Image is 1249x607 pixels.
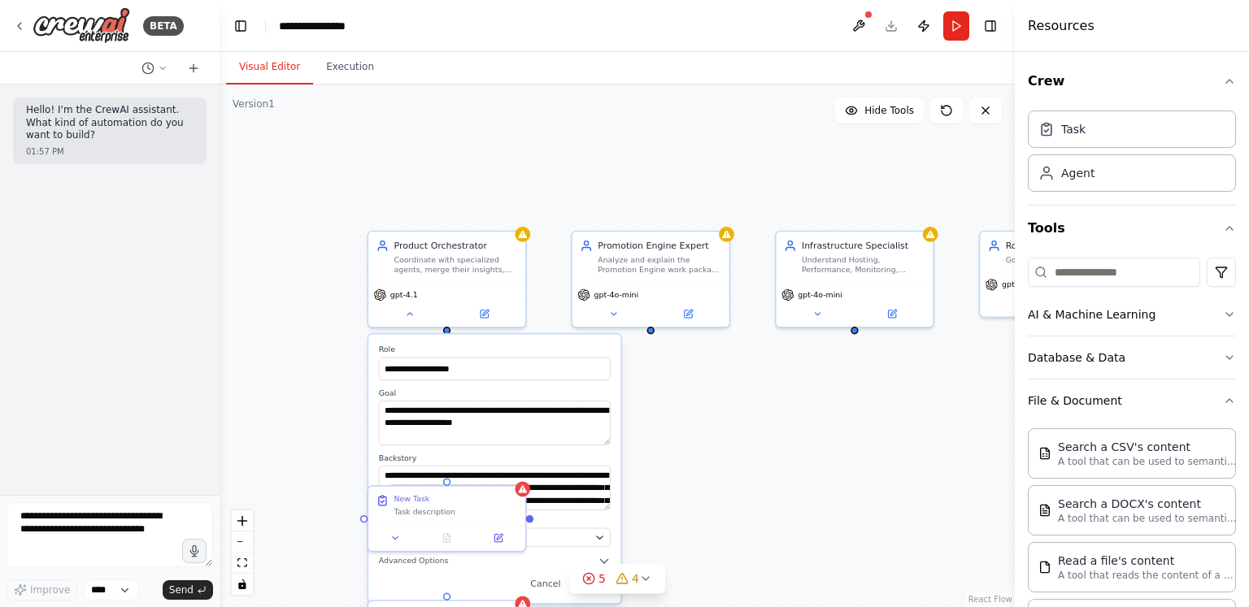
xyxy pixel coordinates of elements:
[30,583,70,596] span: Improve
[169,583,194,596] span: Send
[394,494,429,505] div: New Task
[313,50,387,85] button: Execution
[598,570,606,587] span: 5
[1006,254,1129,265] div: Goal of the agent
[1058,439,1237,455] div: Search a CSV's content
[229,15,252,37] button: Hide left sidebar
[1028,379,1236,422] button: File & Document
[232,574,253,595] button: toggle interactivity
[368,231,527,328] div: Product OrchestratorCoordinate with specialized agents, merge their insights, and propose end-to-...
[523,575,568,593] button: Cancel
[379,518,611,528] label: Model
[1058,496,1237,512] div: Search a DOCX's content
[979,15,1002,37] button: Hide right sidebar
[390,290,418,301] span: gpt-4.1
[1028,336,1236,379] button: Database & Data
[1006,240,1129,253] div: Role of the agent
[594,290,639,301] span: gpt-4o-mini
[1061,165,1095,181] div: Agent
[477,531,520,546] button: Open in side panel
[1038,504,1051,517] img: DOCXSearchTool
[379,388,611,398] label: Goal
[379,345,611,355] label: Role
[1028,16,1095,36] h4: Resources
[7,579,77,600] button: Improve
[26,104,194,142] p: Hello! I'm the CrewAI assistant. What kind of automation do you want to build?
[1038,561,1051,574] img: FileReadTool
[232,553,253,574] button: fit view
[968,595,1012,604] a: React Flow attribution
[368,485,527,552] div: New TaskTask description
[143,16,184,36] div: BETA
[279,18,346,34] nav: breadcrumb
[232,510,253,595] div: React Flow controls
[1058,512,1237,525] p: A tool that can be used to semantic search a query from a DOCX's content.
[598,240,721,253] div: Promotion Engine Expert
[835,98,924,124] button: Hide Tools
[394,240,517,253] div: Product Orchestrator
[26,145,194,158] div: 01:57 PM
[448,306,520,322] button: Open in side panel
[379,528,611,548] button: OpenAI - gpt-4.1
[232,531,253,553] button: zoom out
[226,50,313,85] button: Visual Editor
[775,231,934,328] div: Infrastructure SpecialistUnderstand Hosting, Performance, Monitoring, Compliance, and Environment...
[1058,569,1237,582] p: A tool that reads the content of a file. To use this tool, provide a 'file_path' parameter with t...
[652,306,725,322] button: Open in side panel
[1028,293,1236,336] button: AI & Machine Learning
[1028,206,1236,251] button: Tools
[1061,121,1086,137] div: Task
[1002,280,1047,290] span: gpt-4o-mini
[802,240,925,253] div: Infrastructure Specialist
[979,231,1138,318] div: Role of the agentGoal of the agentgpt-4o-mini
[232,510,253,531] button: zoom in
[379,556,449,566] span: Advanced Options
[394,254,517,275] div: Coordinate with specialized agents, merge their insights, and propose end-to-end solutions.
[569,564,665,594] button: 54
[181,59,207,78] button: Start a new chat
[379,555,611,568] button: Advanced Options
[163,580,213,600] button: Send
[798,290,842,301] span: gpt-4o-mini
[1028,59,1236,104] button: Crew
[802,254,925,275] div: Understand Hosting, Performance, Monitoring, Compliance, and Environment Sync. Provide scalable a...
[33,7,130,44] img: Logo
[856,306,929,322] button: Open in side panel
[420,531,473,546] button: No output available
[182,539,207,563] button: Click to speak your automation idea
[1058,455,1237,468] p: A tool that can be used to semantic search a query from a CSV's content.
[233,98,275,111] div: Version 1
[379,453,611,463] label: Backstory
[394,507,517,518] div: Task description
[1028,104,1236,205] div: Crew
[135,59,174,78] button: Switch to previous chat
[1058,553,1237,569] div: Read a file's content
[571,231,730,328] div: Promotion Engine ExpertAnalyze and explain the Promotion Engine work package in detail, mapping i...
[864,104,914,117] span: Hide Tools
[632,570,639,587] span: 4
[598,254,721,275] div: Analyze and explain the Promotion Engine work package in detail, mapping it to real-world loyalty...
[1038,447,1051,460] img: CSVSearchTool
